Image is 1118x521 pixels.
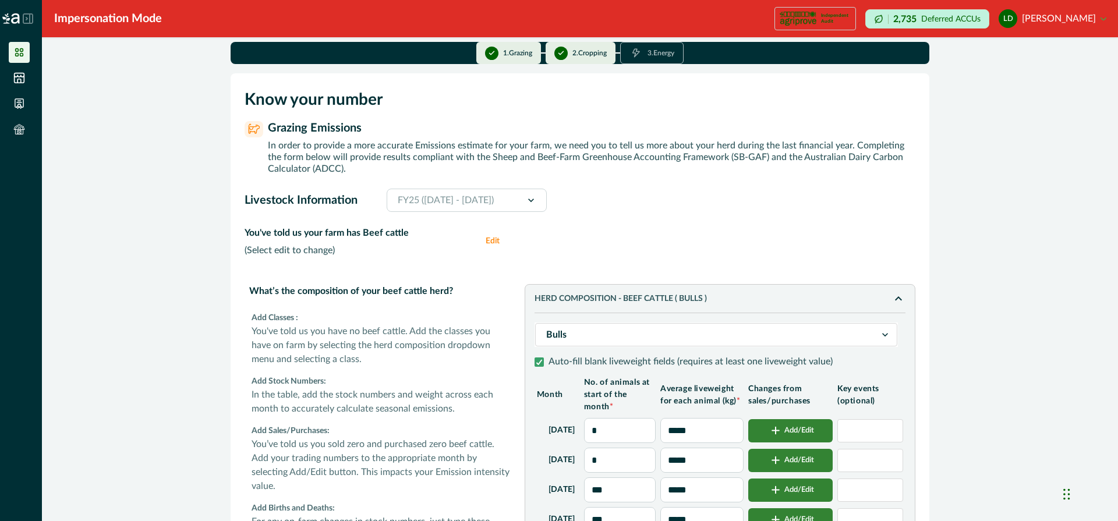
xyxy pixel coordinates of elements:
[549,356,833,367] p: Auto-fill blank liveweight fields (requires at least one liveweight value)
[245,226,476,240] p: You've told us your farm has Beef cattle
[245,87,915,112] p: Know your number
[268,140,915,175] p: In order to provide a more accurate Emissions estimate for your farm, we need you to tell us more...
[535,294,891,304] p: HERD COMPOSITION - Beef cattle ( Bulls )
[620,42,684,64] button: 3.Energy
[748,419,833,442] button: Add/Edit
[268,121,362,135] p: Grazing Emissions
[546,42,615,64] button: 2.Cropping
[1063,477,1070,512] div: Drag
[252,312,511,324] p: Add Classes :
[245,244,476,256] p: ( Select edit to change )
[893,15,917,24] p: 2,735
[837,383,903,407] p: Key events (optional)
[921,15,981,23] p: Deferred ACCUs
[748,383,833,407] p: Changes from sales/purchases
[252,502,511,515] p: Add Births and Deaths:
[1060,465,1118,521] iframe: Chat Widget
[476,42,541,64] button: 1.Grazing
[748,449,833,472] button: Add/Edit
[486,226,509,256] button: Edit
[549,454,575,466] p: [DATE]
[252,324,511,366] p: You've told us you have no beef cattle. Add the classes you have on farm by selecting the herd co...
[535,292,905,306] button: HERD COMPOSITION - Beef cattle ( Bulls )
[821,13,851,24] p: Independent Audit
[54,10,162,27] div: Impersonation Mode
[245,279,515,303] p: What’s the composition of your beef cattle herd?
[549,484,575,496] p: [DATE]
[780,9,816,28] img: certification logo
[2,13,20,24] img: Logo
[549,424,575,437] p: [DATE]
[252,388,511,416] p: In the table, add the stock numbers and weight across each month to accurately calculate seasonal...
[252,437,511,493] p: You’ve told us you sold zero and purchased zero beef cattle. Add your trading numbers to the appr...
[584,377,656,413] p: No. of animals at start of the month
[748,479,833,502] button: Add/Edit
[245,193,358,207] p: Livestock Information
[252,375,511,388] p: Add Stock Numbers:
[252,425,511,437] p: Add Sales/Purchases:
[660,383,744,407] p: Average liveweight for each animal (kg)
[537,389,579,401] p: Month
[999,5,1106,33] button: leonie doran[PERSON_NAME]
